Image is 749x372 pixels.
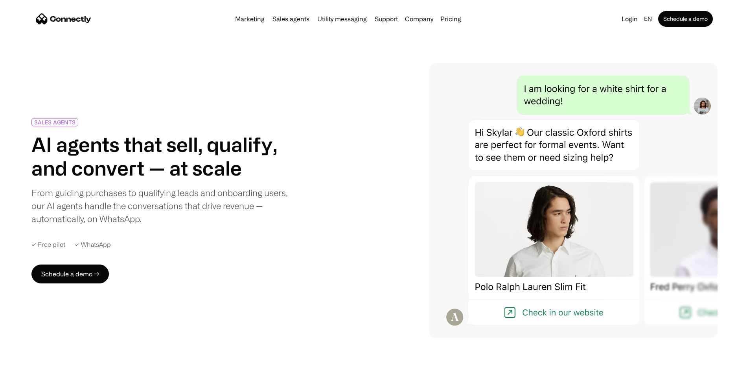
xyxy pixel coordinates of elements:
[618,13,641,24] a: Login
[658,11,713,27] a: Schedule a demo
[437,16,464,22] a: Pricing
[8,357,47,369] aside: Language selected: English
[269,16,313,22] a: Sales agents
[31,133,289,180] h1: AI agents that sell, qualify, and convert — at scale
[644,13,652,24] div: en
[16,358,47,369] ul: Language list
[232,16,268,22] a: Marketing
[372,16,401,22] a: Support
[403,13,436,24] div: Company
[34,119,75,125] div: SALES AGENTS
[405,13,433,24] div: Company
[641,13,657,24] div: en
[31,265,109,283] a: Schedule a demo →
[31,241,65,248] div: ✓ Free pilot
[75,241,111,248] div: ✓ WhatsApp
[314,16,370,22] a: Utility messaging
[31,186,289,225] div: From guiding purchases to qualifying leads and onboarding users, our AI agents handle the convers...
[36,13,91,25] a: home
